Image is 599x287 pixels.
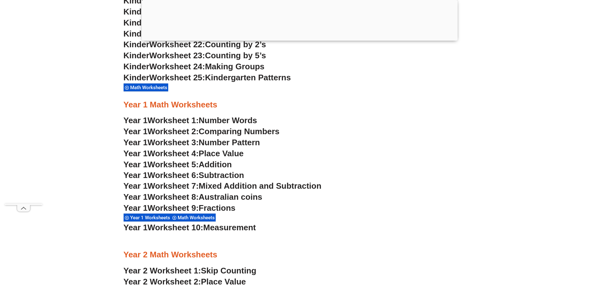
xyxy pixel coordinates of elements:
[124,51,149,60] span: Kinder
[124,62,149,71] span: Kinder
[199,160,232,169] span: Addition
[124,149,244,158] a: Year 1Worksheet 4:Place Value
[205,40,266,49] span: Counting by 2’s
[124,277,201,286] span: Year 2 Worksheet 2:
[199,181,321,191] span: Mixed Addition and Subtraction
[147,138,199,147] span: Worksheet 3:
[494,216,599,287] iframe: Chat Widget
[199,192,262,202] span: Australian coins
[124,73,149,82] span: Kinder
[149,51,205,60] span: Worksheet 23:
[205,51,266,60] span: Counting by 5’s
[147,223,203,232] span: Worksheet 10:
[171,213,216,222] div: Math Worksheets
[124,213,171,222] div: Year 1 Worksheets
[124,138,260,147] a: Year 1Worksheet 3:Number Pattern
[124,127,280,136] a: Year 1Worksheet 2:Comparing Numbers
[199,116,257,125] span: Number Words
[199,149,244,158] span: Place Value
[124,181,322,191] a: Year 1Worksheet 7:Mixed Addition and Subtraction
[147,160,199,169] span: Worksheet 5:
[149,40,205,49] span: Worksheet 22:
[124,250,476,260] h3: Year 2 Math Worksheets
[199,203,236,213] span: Fractions
[147,192,199,202] span: Worksheet 8:
[124,277,246,286] a: Year 2 Worksheet 2:Place Value
[124,40,149,49] span: Kinder
[201,266,256,275] span: Skip Counting
[147,149,199,158] span: Worksheet 4:
[5,14,42,204] iframe: Advertisement
[149,62,205,71] span: Worksheet 24:
[147,170,199,180] span: Worksheet 6:
[124,83,168,92] div: Math Worksheets
[130,215,172,221] span: Year 1 Worksheets
[124,170,244,180] a: Year 1Worksheet 6:Subtraction
[199,127,280,136] span: Comparing Numbers
[124,18,149,27] span: Kinder
[130,85,169,90] span: Math Worksheets
[124,223,256,232] a: Year 1Worksheet 10:Measurement
[124,203,236,213] a: Year 1Worksheet 9:Fractions
[199,170,244,180] span: Subtraction
[199,138,260,147] span: Number Pattern
[124,100,476,110] h3: Year 1 Math Worksheets
[147,127,199,136] span: Worksheet 2:
[124,7,149,16] span: Kinder
[124,266,257,275] a: Year 2 Worksheet 1:Skip Counting
[124,116,257,125] a: Year 1Worksheet 1:Number Words
[124,160,232,169] a: Year 1Worksheet 5:Addition
[147,116,199,125] span: Worksheet 1:
[124,29,149,38] span: Kinder
[124,266,201,275] span: Year 2 Worksheet 1:
[147,181,199,191] span: Worksheet 7:
[205,62,264,71] span: Making Groups
[203,223,256,232] span: Measurement
[124,192,262,202] a: Year 1Worksheet 8:Australian coins
[149,73,205,82] span: Worksheet 25:
[147,203,199,213] span: Worksheet 9:
[201,277,246,286] span: Place Value
[178,215,217,221] span: Math Worksheets
[205,73,291,82] span: Kindergarten Patterns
